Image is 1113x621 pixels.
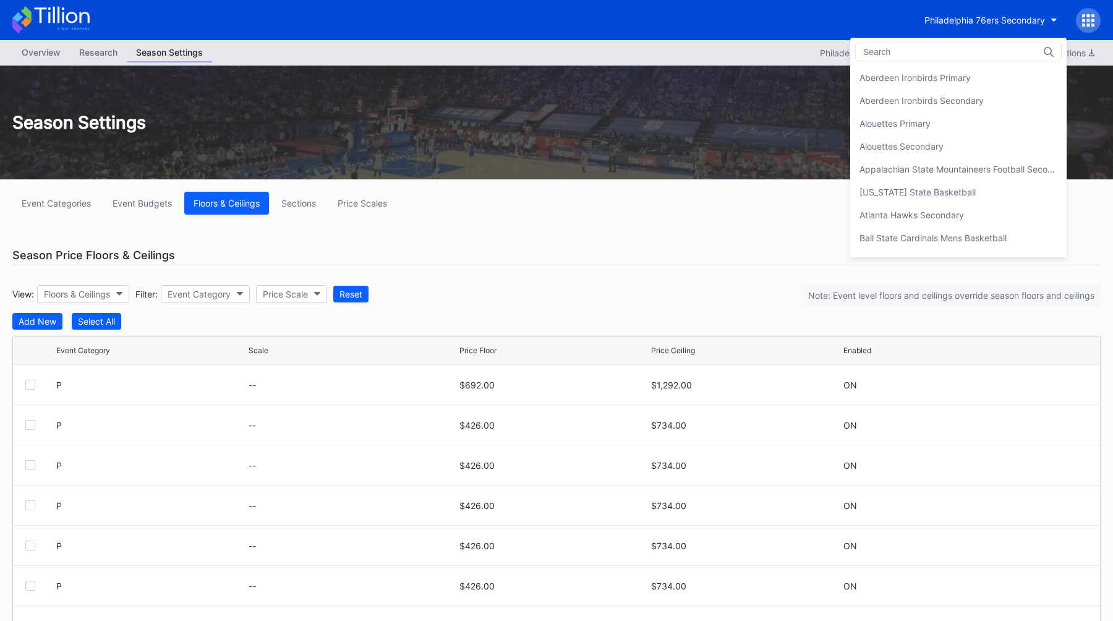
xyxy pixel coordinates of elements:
div: Ball State Cardinals Mens Basketball [859,233,1007,243]
div: Aberdeen Ironbirds Primary [859,72,971,83]
div: Atlanta Hawks Secondary [859,210,964,220]
div: [US_STATE] State Basketball [859,187,976,197]
div: Alouettes Primary [859,118,931,129]
div: Aberdeen Ironbirds Secondary [859,95,984,106]
input: Search [863,47,971,57]
div: Appalachian State Mountaineers Football Secondary [859,164,1057,174]
div: Alouettes Secondary [859,141,944,152]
